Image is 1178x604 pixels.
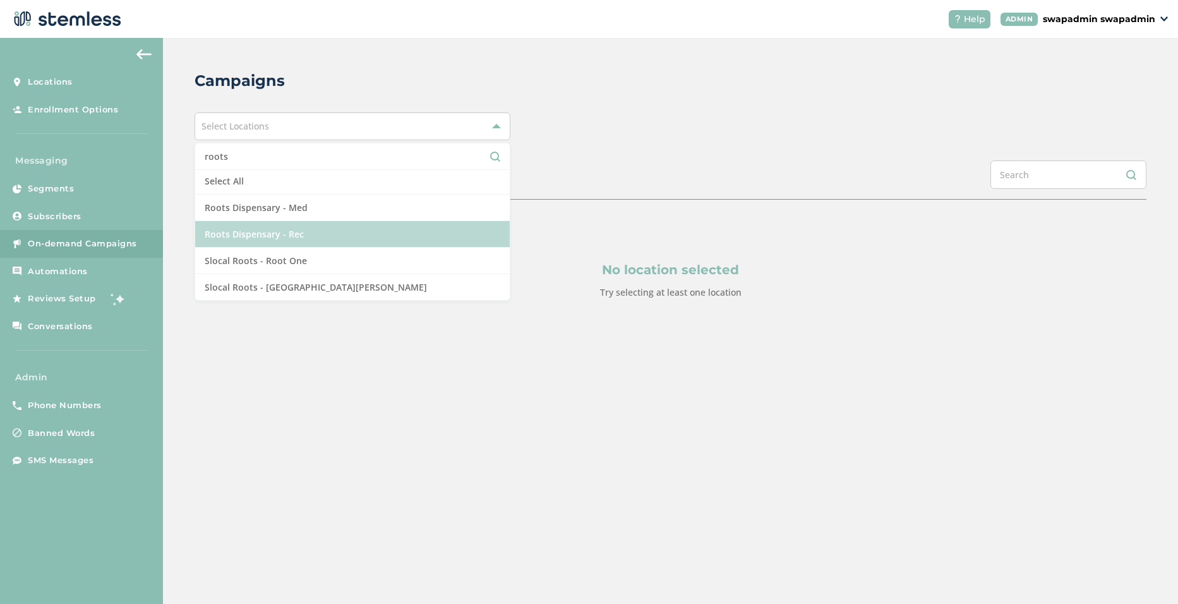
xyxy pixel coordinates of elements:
[205,150,500,163] input: Search
[195,195,510,221] li: Roots Dispensary - Med
[28,183,74,195] span: Segments
[964,13,985,26] span: Help
[105,286,131,311] img: glitter-stars-b7820f95.gif
[28,104,118,116] span: Enrollment Options
[954,15,961,23] img: icon-help-white-03924b79.svg
[28,320,93,333] span: Conversations
[28,454,93,467] span: SMS Messages
[255,260,1086,279] p: No location selected
[600,286,742,298] label: Try selecting at least one location
[28,427,95,440] span: Banned Words
[28,293,96,305] span: Reviews Setup
[28,399,102,412] span: Phone Numbers
[28,238,137,250] span: On-demand Campaigns
[1001,13,1038,26] div: ADMIN
[990,160,1146,189] input: Search
[195,221,510,248] li: Roots Dispensary - Rec
[28,265,88,278] span: Automations
[195,248,510,274] li: Slocal Roots - Root One
[195,168,510,195] li: Select All
[1115,543,1178,604] iframe: Chat Widget
[201,120,269,132] span: Select Locations
[10,6,121,32] img: logo-dark-0685b13c.svg
[195,274,510,300] li: Slocal Roots - [GEOGRAPHIC_DATA][PERSON_NAME]
[28,210,81,223] span: Subscribers
[195,69,285,92] h2: Campaigns
[136,49,152,59] img: icon-arrow-back-accent-c549486e.svg
[1043,13,1155,26] p: swapadmin swapadmin
[1160,16,1168,21] img: icon_down-arrow-small-66adaf34.svg
[28,76,73,88] span: Locations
